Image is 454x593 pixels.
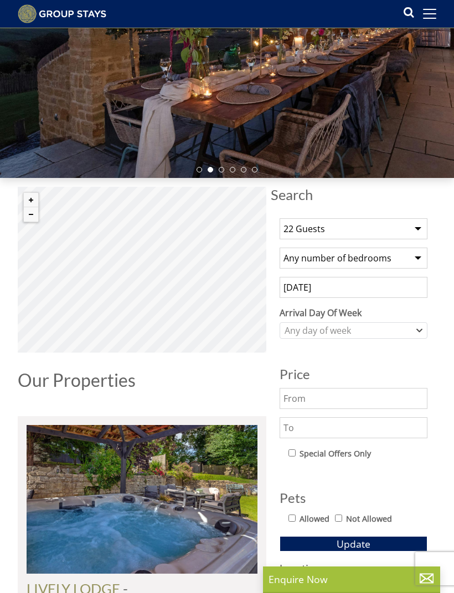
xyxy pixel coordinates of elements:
[282,324,414,337] div: Any day of week
[280,536,427,552] button: Update
[280,491,427,505] h3: Pets
[280,322,427,339] div: Combobox
[280,277,427,298] input: Arrival Date
[280,563,427,574] h3: Location
[280,388,427,409] input: From
[27,425,257,574] img: lively-lodge-holiday-home-somerset-sleeps-19.original.jpg
[300,513,329,525] label: Allowed
[18,187,266,353] canvas: Map
[280,306,427,319] label: Arrival Day Of Week
[269,572,435,586] p: Enquire Now
[24,207,38,222] button: Zoom out
[346,513,392,525] label: Not Allowed
[18,4,106,23] img: Group Stays
[300,448,371,460] label: Special Offers Only
[280,417,427,438] input: To
[271,187,436,202] span: Search
[280,367,427,381] h3: Price
[24,193,38,207] button: Zoom in
[18,370,266,390] h1: Our Properties
[337,537,370,550] span: Update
